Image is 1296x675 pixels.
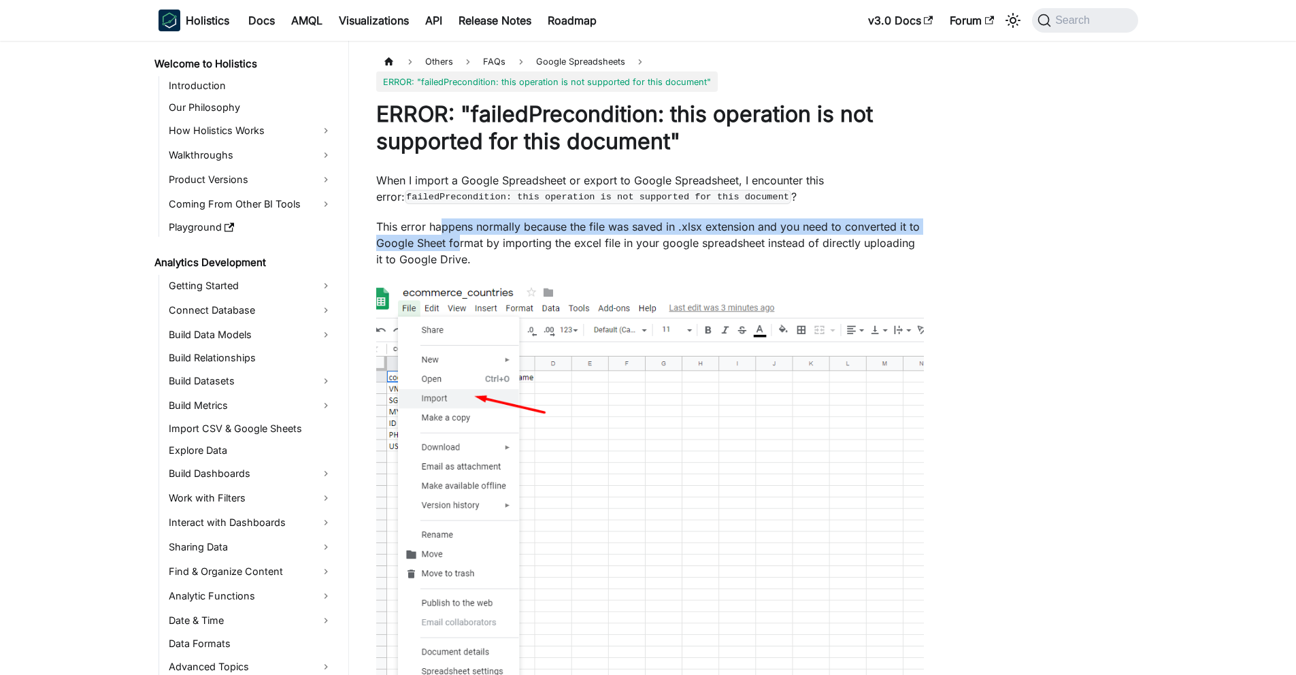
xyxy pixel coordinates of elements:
a: Interact with Dashboards [165,512,337,533]
a: Home page [376,52,402,71]
nav: Docs sidebar [145,41,349,675]
a: Analytics Development [150,253,337,272]
a: Connect Database [165,299,337,321]
a: Introduction [165,76,337,95]
a: Roadmap [539,10,605,31]
a: Build Relationships [165,348,337,367]
b: Holistics [186,12,229,29]
a: Find & Organize Content [165,561,337,582]
a: Explore Data [165,441,337,460]
p: This error happens normally because the file was saved in .xlsx extension and you need to convert... [376,218,924,267]
code: failedPrecondition: this operation is not supported for this document [405,190,791,203]
a: Analytic Functions [165,585,337,607]
a: API [417,10,450,31]
a: Getting Started [165,275,337,297]
a: Our Philosophy [165,98,337,117]
a: Walkthroughs [165,144,337,166]
span: Others [418,52,460,71]
p: When I import a Google Spreadsheet or export to Google Spreadsheet, I encounter this error: ? [376,172,924,205]
a: Date & Time [165,610,337,631]
a: Playground [165,218,337,237]
a: Welcome to Holistics [150,54,337,73]
span: FAQs [476,52,512,71]
a: Release Notes [450,10,539,31]
button: Switch between dark and light mode (currently system mode) [1002,10,1024,31]
a: Build Dashboards [165,463,337,484]
a: Product Versions [165,169,337,191]
a: Visualizations [331,10,417,31]
a: Docs [240,10,283,31]
a: How Holistics Works [165,120,337,142]
a: Build Datasets [165,370,337,392]
button: Search (Command+K) [1032,8,1137,33]
h1: ERROR: "failedPrecondition: this operation is not supported for this document" [376,101,924,155]
a: Sharing Data [165,536,337,558]
a: AMQL [283,10,331,31]
a: Data Formats [165,634,337,653]
a: HolisticsHolisticsHolistics [159,10,229,31]
a: Forum [942,10,1002,31]
a: Build Data Models [165,324,337,346]
nav: Breadcrumbs [376,52,924,92]
a: v3.0 Docs [860,10,942,31]
span: ERROR: "failedPrecondition: this operation is not supported for this document" [376,71,718,91]
a: Work with Filters [165,487,337,509]
span: Google Spreadsheets [529,52,632,71]
span: Search [1051,14,1098,27]
a: Import CSV & Google Sheets [165,419,337,438]
img: Holistics [159,10,180,31]
a: Build Metrics [165,395,337,416]
a: Coming From Other BI Tools [165,193,337,215]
